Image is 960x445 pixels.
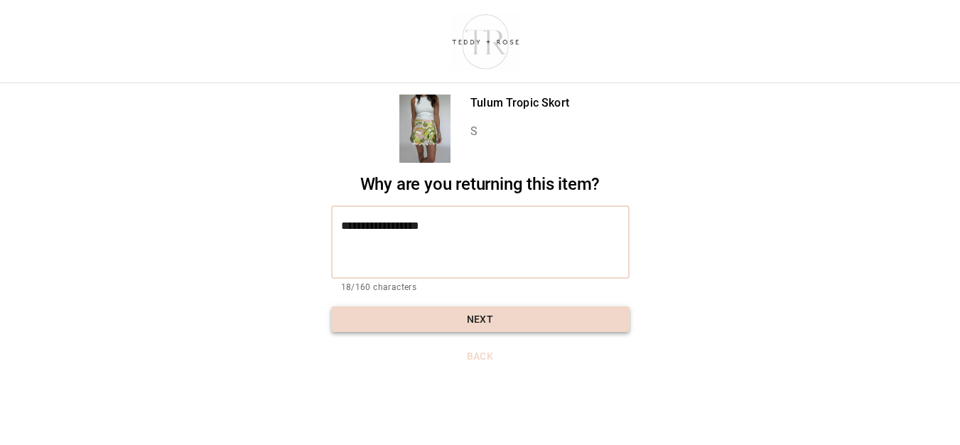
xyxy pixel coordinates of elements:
p: S [470,123,569,140]
p: Tulum Tropic Skort [470,95,569,112]
button: Back [331,343,630,370]
h2: Why are you returning this item? [331,174,630,195]
p: 18/160 characters [341,281,620,295]
button: Next [331,306,630,333]
img: shop-teddyrose.myshopify.com-d93983e8-e25b-478f-b32e-9430bef33fdd [446,11,526,72]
